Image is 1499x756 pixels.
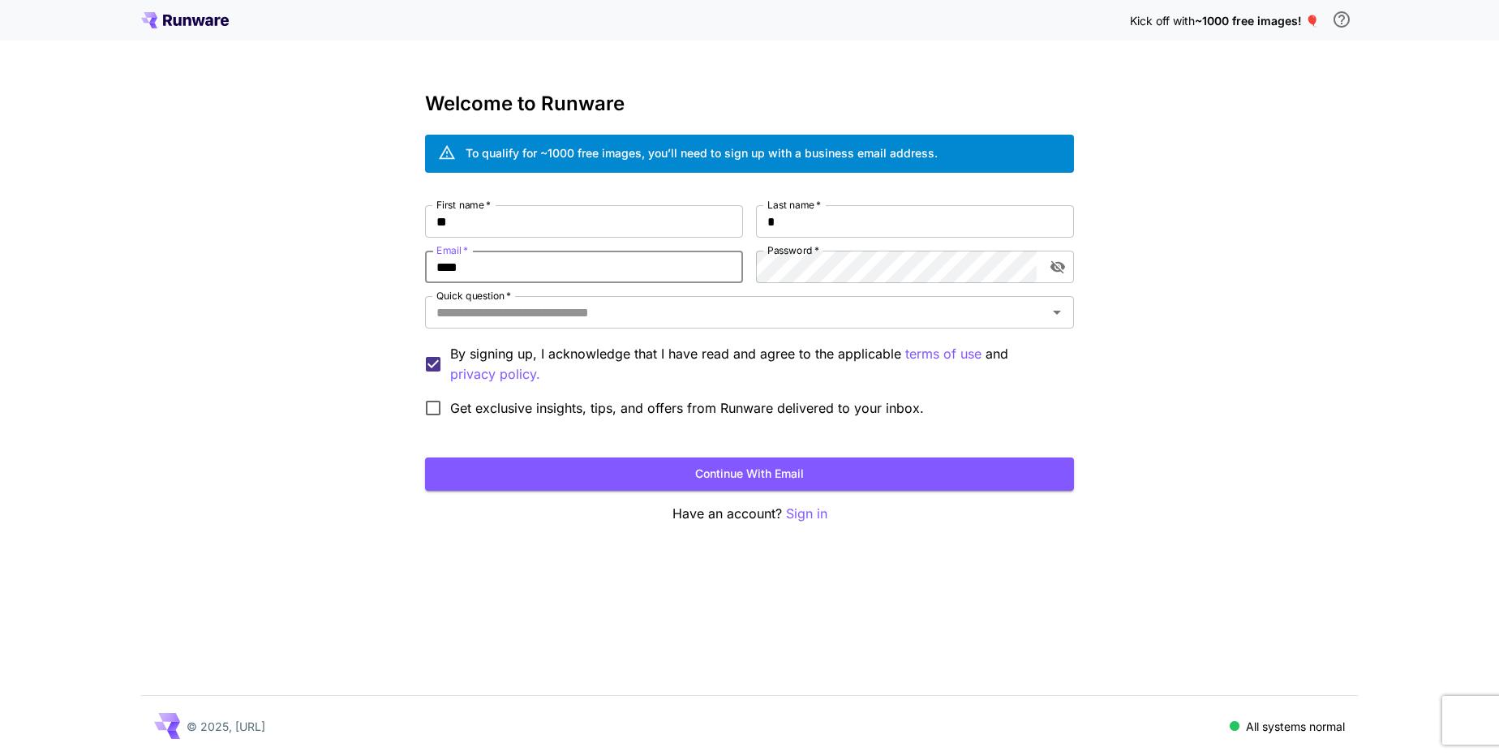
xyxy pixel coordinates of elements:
[767,198,821,212] label: Last name
[436,198,491,212] label: First name
[425,457,1074,491] button: Continue with email
[425,504,1074,524] p: Have an account?
[767,243,819,257] label: Password
[1130,14,1195,28] span: Kick off with
[1046,301,1068,324] button: Open
[905,344,981,364] button: By signing up, I acknowledge that I have read and agree to the applicable and privacy policy.
[450,344,1061,384] p: By signing up, I acknowledge that I have read and agree to the applicable and
[1195,14,1319,28] span: ~1000 free images! 🎈
[187,718,265,735] p: © 2025, [URL]
[786,504,827,524] button: Sign in
[1246,718,1345,735] p: All systems normal
[1043,252,1072,281] button: toggle password visibility
[450,398,924,418] span: Get exclusive insights, tips, and offers from Runware delivered to your inbox.
[450,364,540,384] button: By signing up, I acknowledge that I have read and agree to the applicable terms of use and
[450,364,540,384] p: privacy policy.
[436,243,468,257] label: Email
[425,92,1074,115] h3: Welcome to Runware
[466,144,938,161] div: To qualify for ~1000 free images, you’ll need to sign up with a business email address.
[905,344,981,364] p: terms of use
[1325,3,1358,36] button: In order to qualify for free credit, you need to sign up with a business email address and click ...
[436,289,511,303] label: Quick question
